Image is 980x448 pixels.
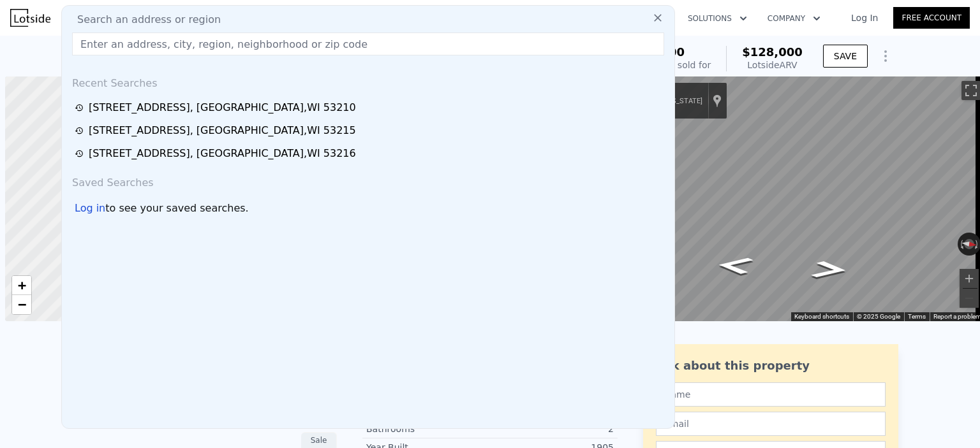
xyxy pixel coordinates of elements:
[75,100,665,115] a: [STREET_ADDRESS], [GEOGRAPHIC_DATA],WI 53210
[656,412,886,436] input: Email
[75,201,105,216] div: Log in
[72,33,664,55] input: Enter an address, city, region, neighborhood or zip code
[893,7,970,29] a: Free Account
[18,277,26,293] span: +
[656,357,886,375] div: Ask about this property
[89,100,356,115] div: [STREET_ADDRESS] , [GEOGRAPHIC_DATA] , WI 53210
[67,165,669,196] div: Saved Searches
[958,233,965,256] button: Rotate counterclockwise
[908,313,926,320] a: Terms
[89,146,356,161] div: [STREET_ADDRESS] , [GEOGRAPHIC_DATA] , WI 53216
[67,66,669,96] div: Recent Searches
[18,296,26,312] span: −
[823,45,868,68] button: SAVE
[742,59,803,71] div: Lotside ARV
[75,146,665,161] a: [STREET_ADDRESS], [GEOGRAPHIC_DATA],WI 53216
[701,252,769,279] path: Go South, N 27th St
[757,7,831,30] button: Company
[656,382,886,407] input: Name
[10,9,50,27] img: Lotside
[89,123,356,138] div: [STREET_ADDRESS] , [GEOGRAPHIC_DATA] , WI 53215
[490,423,614,435] div: 2
[836,11,893,24] a: Log In
[796,256,863,283] path: Go North, N 27th St
[366,423,490,435] div: Bathrooms
[873,43,898,69] button: Show Options
[75,123,665,138] a: [STREET_ADDRESS], [GEOGRAPHIC_DATA],WI 53215
[960,289,979,308] button: Zoom out
[960,269,979,288] button: Zoom in
[713,94,722,108] a: Show location on map
[742,45,803,59] span: $128,000
[857,313,900,320] span: © 2025 Google
[794,312,849,321] button: Keyboard shortcuts
[67,12,221,27] span: Search an address or region
[12,276,31,295] a: Zoom in
[12,295,31,314] a: Zoom out
[105,201,248,216] span: to see your saved searches.
[678,7,757,30] button: Solutions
